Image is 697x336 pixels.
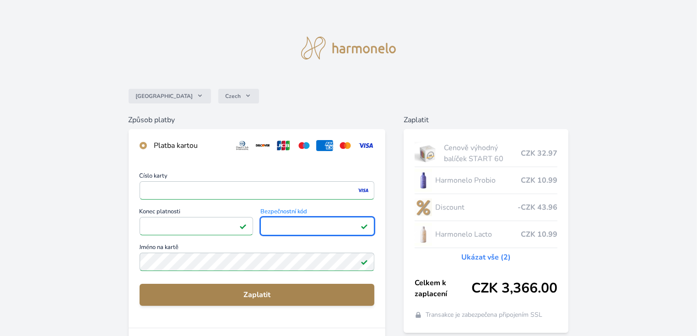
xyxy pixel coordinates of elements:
[337,140,354,151] img: mc.svg
[521,175,557,186] span: CZK 10.99
[144,184,370,197] iframe: Iframe pro číslo karty
[436,229,521,240] span: Harmonelo Lacto
[140,244,374,253] span: Jméno na kartě
[136,92,193,100] span: [GEOGRAPHIC_DATA]
[147,289,367,300] span: Zaplatit
[239,222,247,230] img: Platné pole
[357,140,374,151] img: visa.svg
[436,202,518,213] span: Discount
[461,252,511,263] a: Ukázat vše (2)
[426,310,542,320] span: Transakce je zabezpečena připojením SSL
[361,222,368,230] img: Platné pole
[140,284,374,306] button: Zaplatit
[296,140,313,151] img: maestro.svg
[436,175,521,186] span: Harmonelo Probio
[521,229,557,240] span: CZK 10.99
[140,253,374,271] input: Jméno na kartěPlatné pole
[444,142,521,164] span: Cenově výhodný balíček START 60
[316,140,333,151] img: amex.svg
[518,202,557,213] span: -CZK 43.96
[144,220,249,233] iframe: Iframe pro datum vypršení platnosti
[154,140,227,151] div: Platba kartou
[415,169,432,192] img: CLEAN_PROBIO_se_stinem_x-lo.jpg
[357,186,369,195] img: visa
[218,89,259,103] button: Czech
[471,280,557,297] span: CZK 3,366.00
[404,114,569,125] h6: Zaplatit
[301,37,396,60] img: logo.svg
[254,140,271,151] img: discover.svg
[234,140,251,151] img: diners.svg
[521,148,557,159] span: CZK 32.97
[415,196,432,219] img: discount-lo.png
[415,142,441,165] img: start.jpg
[129,89,211,103] button: [GEOGRAPHIC_DATA]
[226,92,241,100] span: Czech
[129,114,385,125] h6: Způsob platby
[415,277,472,299] span: Celkem k zaplacení
[260,209,374,217] span: Bezpečnostní kód
[265,220,370,233] iframe: Iframe pro bezpečnostní kód
[361,258,368,266] img: Platné pole
[140,173,374,181] span: Číslo karty
[275,140,292,151] img: jcb.svg
[415,223,432,246] img: CLEAN_LACTO_se_stinem_x-hi-lo.jpg
[140,209,254,217] span: Konec platnosti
